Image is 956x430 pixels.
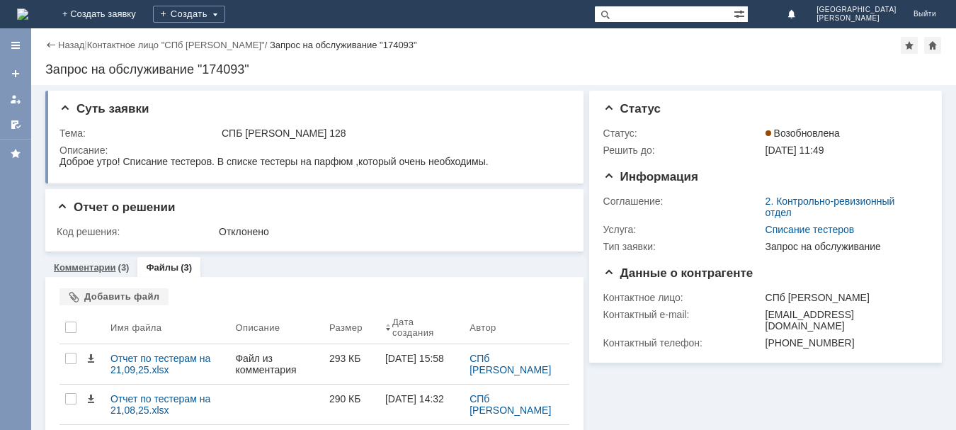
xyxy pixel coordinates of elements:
div: Контактный телефон: [603,337,763,349]
div: Тема: [59,128,219,139]
th: Размер [324,311,380,344]
span: Скачать файл [85,393,96,404]
a: Создать заявку [4,62,27,85]
span: [GEOGRAPHIC_DATA] [816,6,897,14]
div: Имя файла [110,322,161,333]
div: Статус: [603,128,763,139]
a: Комментарии [54,262,116,273]
div: Автор [470,322,496,333]
a: 2. Контрольно-ревизионный отдел [766,196,895,218]
span: Данные о контрагенте [603,266,753,280]
a: Контактное лицо "СПб [PERSON_NAME]" [87,40,265,50]
div: (3) [181,262,192,273]
div: Соглашение: [603,196,763,207]
a: СПб [PERSON_NAME] [470,353,551,375]
div: 293 КБ [329,353,374,364]
a: Назад [58,40,84,50]
div: Описание: [59,145,567,156]
div: Файл из комментария [235,353,317,375]
div: Тип заявки: [603,241,763,252]
a: Файлы [146,262,178,273]
span: Скачать файл [85,353,96,364]
div: Создать [153,6,225,23]
span: [DATE] 11:49 [766,145,824,156]
div: Код решения: [57,226,216,237]
span: Статус [603,102,661,115]
div: Размер [329,322,363,333]
span: Отчет о решении [57,200,175,214]
a: Перейти на домашнюю страницу [17,9,28,20]
div: Отчет по тестерам на 21,09,25.xlsx [110,353,224,375]
span: Расширенный поиск [734,6,748,20]
span: Возобновлена [766,128,840,139]
div: [DATE] 15:58 [385,353,444,364]
span: Информация [603,170,698,183]
div: / [87,40,270,50]
div: Запрос на обслуживание "174093" [45,62,942,77]
div: Описание [235,322,280,333]
div: [EMAIL_ADDRESS][DOMAIN_NAME] [766,309,922,332]
div: Контактное лицо: [603,292,763,303]
div: СПБ [PERSON_NAME] 128 [222,128,564,139]
div: Запрос на обслуживание [766,241,922,252]
a: Мои согласования [4,113,27,136]
img: logo [17,9,28,20]
div: [PHONE_NUMBER] [766,337,922,349]
th: Имя файла [105,311,229,344]
div: Добавить в избранное [901,37,918,54]
div: Дата создания [392,317,447,338]
div: | [84,39,86,50]
div: СПб [PERSON_NAME] [766,292,922,303]
div: Услуга: [603,224,763,235]
a: Списание тестеров [766,224,855,235]
span: [PERSON_NAME] [816,14,897,23]
div: Отчет по тестерам на 21,08,25.xlsx [110,393,224,416]
div: Отклонено [219,226,564,237]
div: (3) [118,262,130,273]
div: [DATE] 14:32 [385,393,444,404]
div: Контактный e-mail: [603,309,763,320]
th: Дата создания [380,311,464,344]
div: Решить до: [603,145,763,156]
span: Суть заявки [59,102,149,115]
div: Запрос на обслуживание "174093" [270,40,417,50]
a: Мои заявки [4,88,27,111]
a: СПб [PERSON_NAME] [470,393,551,416]
th: Автор [464,311,569,344]
div: Сделать домашней страницей [924,37,941,54]
div: 290 КБ [329,393,374,404]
